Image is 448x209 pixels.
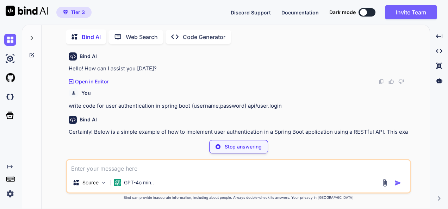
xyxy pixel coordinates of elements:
img: Bind AI [6,6,48,16]
img: darkCloudIdeIcon [4,91,16,103]
img: GPT-4o mini [114,179,121,186]
p: Web Search [126,33,158,41]
p: Certainly! Below is a simple example of how to implement user authentication in a Spring Boot app... [69,128,410,144]
img: copy [379,79,384,84]
img: settings [4,188,16,200]
img: attachment [381,179,389,187]
p: write code for user authentication in spring boot {username,password} api/user.login [69,102,410,110]
img: premium [63,10,68,14]
p: Code Generator [183,33,225,41]
p: Open in Editor [75,78,108,85]
img: dislike [398,79,404,84]
p: Stop answering [225,143,262,150]
p: Bind AI [82,33,101,41]
button: Discord Support [231,9,271,16]
h6: You [81,89,91,96]
button: premiumTier 3 [56,7,92,18]
img: icon [394,179,402,186]
p: Bind can provide inaccurate information, including about people. Always double-check its answers.... [66,195,411,200]
img: like [388,79,394,84]
h6: Bind AI [80,116,97,123]
span: Dark mode [329,9,356,16]
span: Tier 3 [71,9,85,16]
p: Source [82,179,99,186]
span: Discord Support [231,9,271,15]
p: GPT-4o min.. [124,179,154,186]
button: Invite Team [385,5,437,19]
img: githubLight [4,72,16,84]
button: Documentation [281,9,319,16]
img: Pick Models [101,180,107,186]
p: Hello! How can I assist you [DATE]? [69,65,410,73]
img: chat [4,34,16,46]
h6: Bind AI [80,53,97,60]
img: ai-studio [4,53,16,65]
span: Documentation [281,9,319,15]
